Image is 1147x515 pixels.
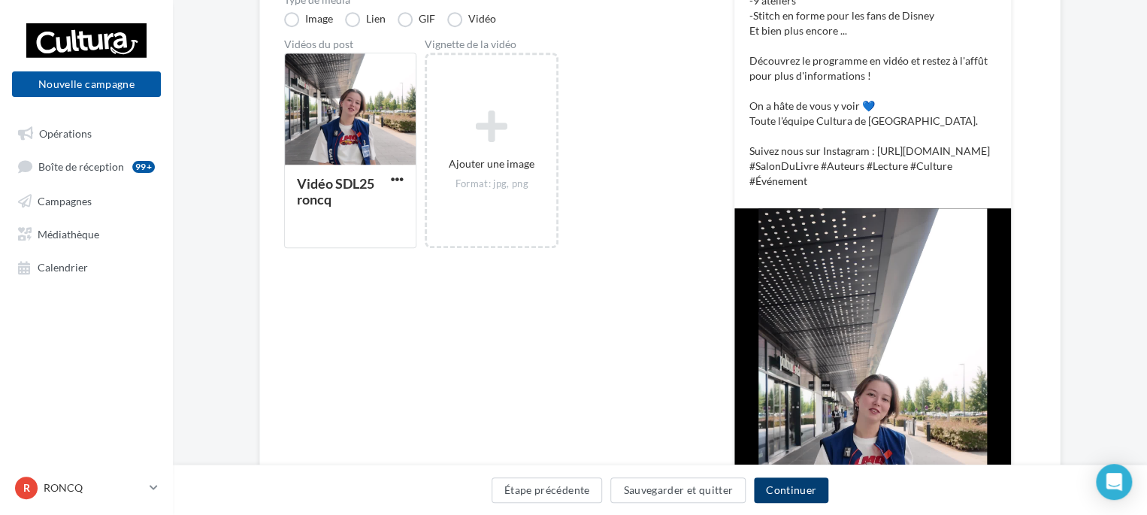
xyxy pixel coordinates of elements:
button: Étape précédente [492,477,603,503]
span: Boîte de réception [38,160,124,173]
div: Open Intercom Messenger [1096,464,1132,500]
label: GIF [398,12,435,27]
span: Opérations [39,126,92,139]
a: Calendrier [9,253,164,280]
a: Médiathèque [9,220,164,247]
div: Vidéos du post [284,39,416,50]
div: 99+ [132,161,155,173]
label: Vidéo [447,12,496,27]
p: RONCQ [44,480,144,495]
label: Image [284,12,333,27]
span: R [23,480,30,495]
button: Sauvegarder et quitter [610,477,746,503]
div: Vidéo SDL25 roncq [297,175,374,208]
button: Nouvelle campagne [12,71,161,97]
a: R RONCQ [12,474,161,502]
a: Opérations [9,119,164,146]
label: Lien [345,12,386,27]
div: Vignette de la vidéo [425,39,558,50]
span: Médiathèque [38,227,99,240]
span: Campagnes [38,194,92,207]
a: Campagnes [9,186,164,214]
button: Continuer [754,477,828,503]
a: Boîte de réception99+ [9,152,164,180]
span: Calendrier [38,261,88,274]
